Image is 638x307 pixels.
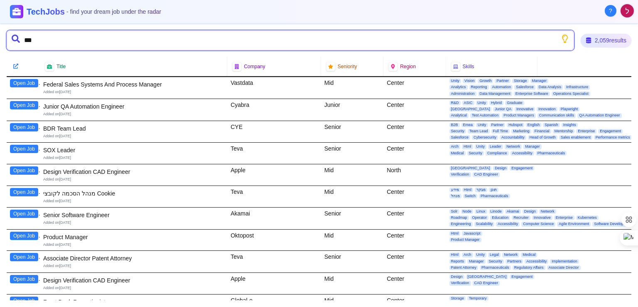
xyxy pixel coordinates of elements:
[227,251,321,272] div: Teva
[500,135,526,140] span: Accountability
[491,85,513,89] span: Automation
[510,166,534,171] span: Engagement
[462,231,482,236] span: Javascript
[488,144,503,149] span: Leader
[539,209,556,214] span: Network
[528,135,557,140] span: Head of Growth
[449,238,481,242] span: Product Manager
[594,135,632,140] span: Performance metrics
[10,166,38,175] button: Open Job
[547,265,581,270] span: Associate Director
[490,123,505,127] span: Partner
[449,107,492,111] span: [GEOGRAPHIC_DATA]
[576,129,596,134] span: Enterprise
[227,186,321,207] div: Teva
[383,143,446,164] div: Center
[523,209,537,214] span: Design
[10,123,38,131] button: Open Job
[493,107,513,111] span: Junior QA
[227,208,321,229] div: Akamai
[515,107,535,111] span: Innovative
[56,63,66,70] span: Title
[449,222,473,226] span: Engineering
[467,151,484,156] span: Security
[537,113,576,118] span: Communication skills
[449,188,461,192] span: מידע
[471,215,489,220] span: Operator
[491,129,510,134] span: Full Time
[10,188,38,196] button: Open Job
[487,259,504,264] span: Security
[510,151,534,156] span: Accessibility
[321,208,383,229] div: Senior
[510,275,534,279] span: Engagement
[43,198,224,204] div: Added on [DATE]
[463,79,476,83] span: Vision
[478,92,512,96] span: Data Management
[449,166,492,171] span: [GEOGRAPHIC_DATA]
[598,129,623,134] span: Engagement
[43,124,224,133] div: BDR Team Lead
[43,89,224,95] div: Added on [DATE]
[502,113,536,118] span: Product Managers
[449,194,461,198] span: מנהל
[321,143,383,164] div: Senior
[449,275,464,279] span: Design
[562,123,578,127] span: Insights
[400,63,416,70] span: Region
[449,253,461,257] span: Html
[227,273,321,294] div: Apple
[462,188,474,192] span: Html
[512,79,529,83] span: Storage
[592,222,633,226] span: Software Development
[321,230,383,251] div: Mid
[490,215,510,220] span: Education
[449,296,466,301] span: Storage
[561,35,569,43] button: Show search tips
[383,230,446,251] div: Center
[476,123,488,127] span: Unity
[449,113,469,118] span: Analytical
[543,123,560,127] span: Spanish
[505,209,521,214] span: Akamai
[383,77,446,99] div: Center
[321,77,383,99] div: Mid
[605,5,616,17] button: About Techjobs
[10,210,38,218] button: Open Job
[10,232,38,240] button: Open Job
[480,265,511,270] span: Pharmaceuticals
[467,259,486,264] span: Manager
[383,99,446,121] div: Center
[321,99,383,121] div: Junior
[10,297,38,305] button: Open Job
[511,129,531,134] span: Marketing
[472,135,498,140] span: Cybersecurity
[43,155,224,161] div: Added on [DATE]
[383,273,446,294] div: Center
[476,101,488,105] span: Unity
[449,215,469,220] span: Roadmap
[383,186,446,207] div: Center
[462,253,473,257] span: Arch
[43,233,224,241] div: Product Manager
[478,79,493,83] span: Growth
[462,144,473,149] span: Html
[461,123,475,127] span: Emea
[489,101,503,105] span: Hybrid
[449,123,460,127] span: B2B
[513,265,545,270] span: Regulatory Affairs
[505,144,522,149] span: Network
[227,99,321,121] div: Cyabra
[27,6,161,17] h1: TechJobs
[43,254,224,262] div: Associate Director Patent Attorney
[507,123,524,127] span: Hubspot
[553,129,575,134] span: Mentorship
[470,113,500,118] span: Test Automation
[468,129,490,134] span: Team Lead
[550,259,579,264] span: Implementation
[496,222,520,226] span: Accessibility
[227,164,321,186] div: Apple
[581,34,631,47] div: 2,059 results
[537,107,557,111] span: Innovation
[383,164,446,186] div: North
